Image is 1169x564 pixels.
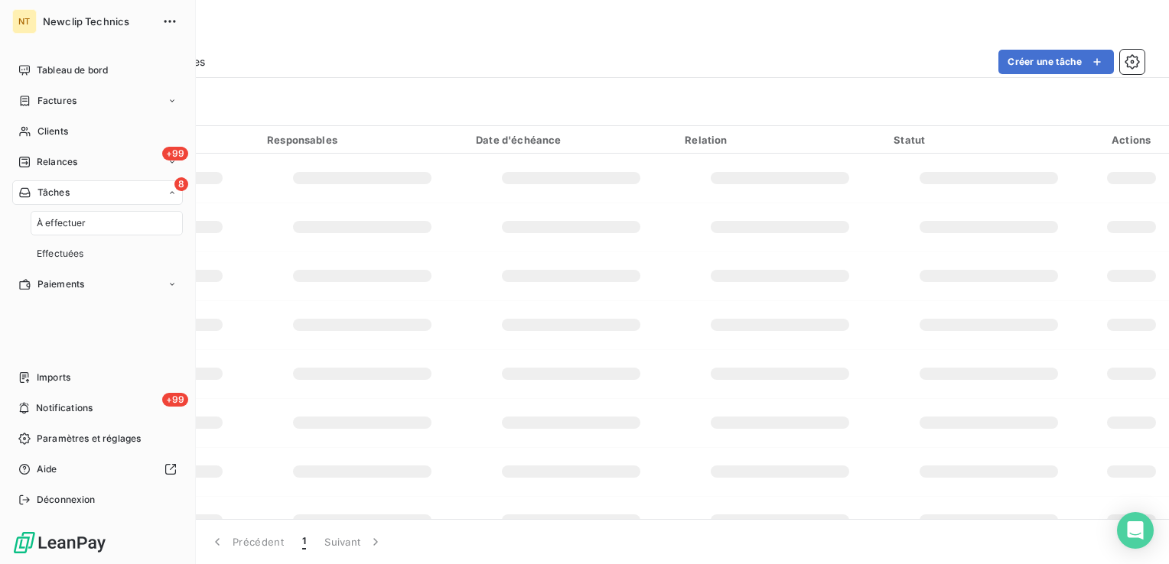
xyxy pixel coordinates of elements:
[315,526,392,558] button: Suivant
[162,147,188,160] span: +99
[200,526,293,558] button: Précédent
[37,277,84,291] span: Paiements
[37,493,96,507] span: Déconnexion
[998,50,1114,74] button: Créer une tâche
[12,457,183,481] a: Aide
[37,247,84,261] span: Effectuées
[293,526,315,558] button: 1
[37,371,70,384] span: Imports
[37,125,68,138] span: Clients
[36,401,93,415] span: Notifications
[37,63,108,77] span: Tableau de bord
[37,94,77,108] span: Factures
[37,432,141,446] span: Paramètres et réglages
[37,186,70,199] span: Tâches
[12,9,37,34] div: NT
[476,134,666,146] div: Date d'échéance
[302,534,306,549] span: 1
[1102,134,1160,146] div: Actions
[1117,512,1154,549] div: Open Intercom Messenger
[12,530,107,555] img: Logo LeanPay
[267,134,458,146] div: Responsables
[37,216,86,230] span: À effectuer
[174,177,188,191] span: 8
[43,15,153,28] span: Newclip Technics
[162,393,188,407] span: +99
[685,134,875,146] div: Relation
[37,155,77,169] span: Relances
[37,462,57,476] span: Aide
[894,134,1084,146] div: Statut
